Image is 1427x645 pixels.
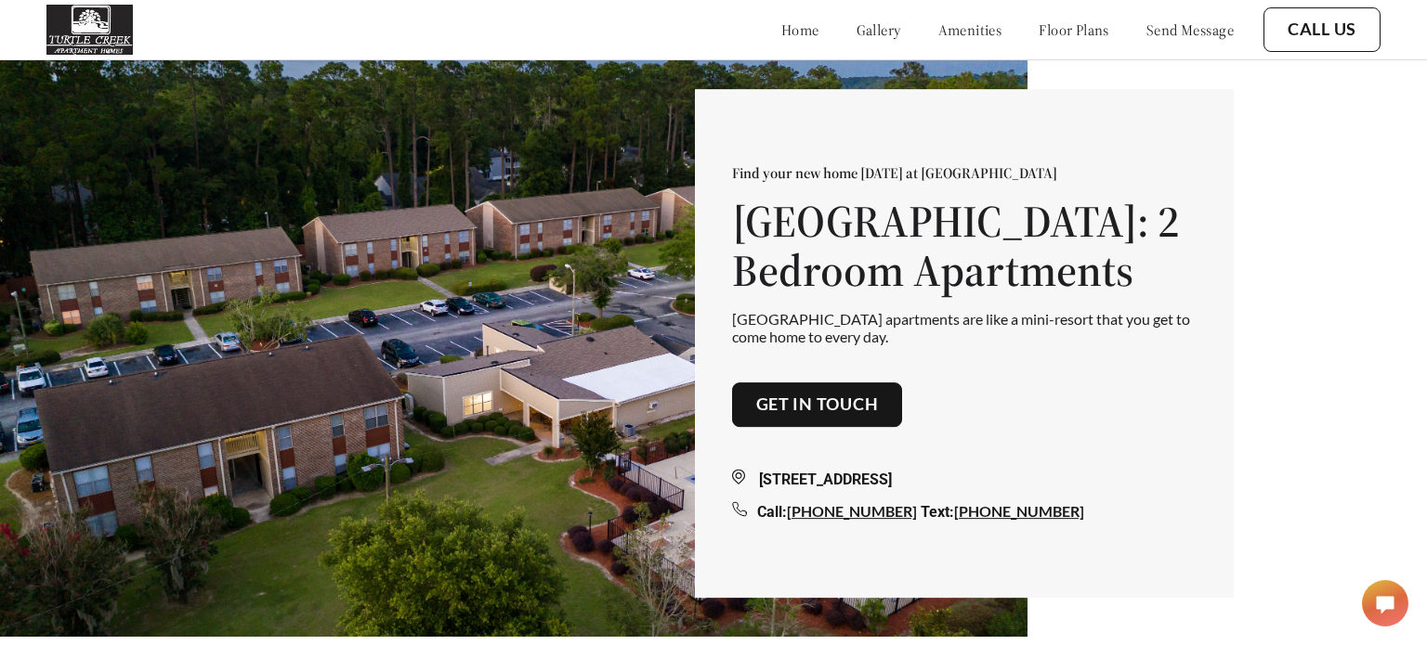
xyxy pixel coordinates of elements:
[787,502,917,520] a: [PHONE_NUMBER]
[1263,7,1381,52] button: Call Us
[1288,19,1356,40] a: Call Us
[921,503,954,521] span: Text:
[732,198,1197,296] h1: [GEOGRAPHIC_DATA]: 2 Bedroom Apartments
[756,395,879,416] a: Get in touch
[757,503,787,521] span: Call:
[732,310,1197,345] p: [GEOGRAPHIC_DATA] apartments are like a mini-resort that you get to come home to every day.
[954,502,1084,520] a: [PHONE_NUMBER]
[857,20,901,39] a: gallery
[732,163,1197,182] p: Find your new home [DATE] at [GEOGRAPHIC_DATA]
[732,383,903,428] button: Get in touch
[46,5,133,55] img: turtle_creek_logo.png
[938,20,1002,39] a: amenities
[1146,20,1234,39] a: send message
[732,469,1197,491] div: [STREET_ADDRESS]
[1039,20,1109,39] a: floor plans
[781,20,819,39] a: home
